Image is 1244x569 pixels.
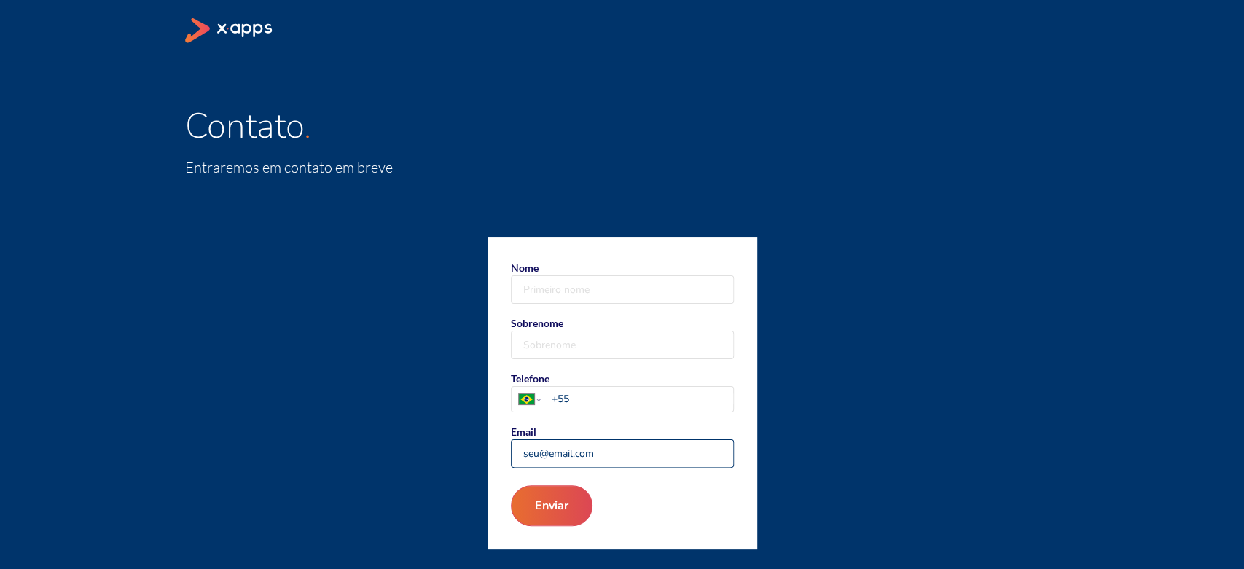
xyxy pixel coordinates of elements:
[551,391,732,407] input: TelefonePhone number country
[511,315,734,359] label: Sobrenome
[511,371,734,412] label: Telefone
[512,331,733,358] input: Sobrenome
[512,440,733,467] input: Email
[511,485,592,526] button: Enviar
[185,158,393,176] span: Entraremos em contato em breve
[511,424,734,468] label: Email
[511,260,734,304] label: Nome
[185,102,304,150] span: Contato
[512,276,733,303] input: Nome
